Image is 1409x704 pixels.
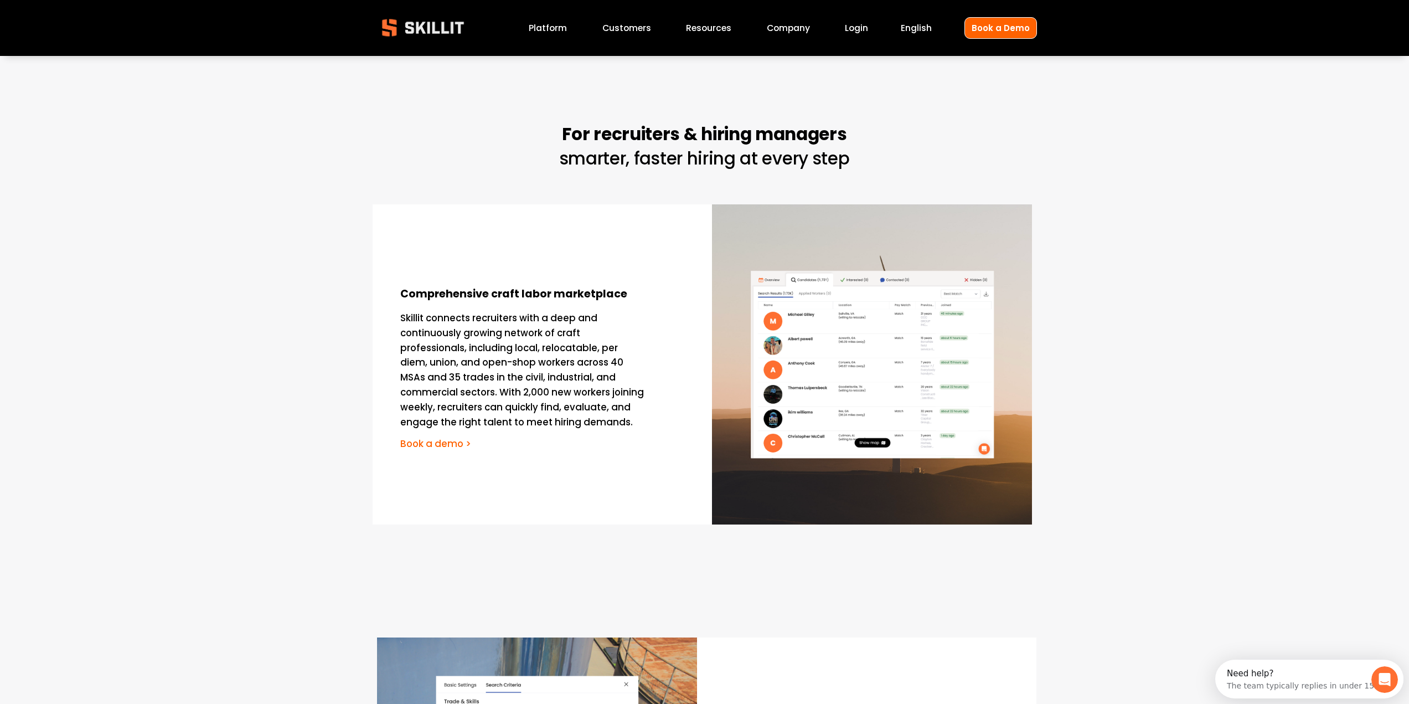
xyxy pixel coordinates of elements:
[686,20,731,35] a: folder dropdown
[4,4,199,35] div: Open Intercom Messenger
[529,20,567,35] a: Platform
[12,18,167,30] div: The team typically replies in under 15m
[964,17,1037,39] a: Book a Demo
[845,20,868,35] a: Login
[1371,666,1398,693] iframe: Intercom live chat
[1215,660,1403,698] iframe: Intercom live chat discovery launcher
[12,9,167,18] div: Need help?
[540,123,869,170] h2: smarter, faster hiring at every step
[400,437,471,450] a: Book a demo >
[400,286,627,304] strong: Comprehensive craft labor marketplace
[686,22,731,34] span: Resources
[400,311,646,430] p: Skillit connects recruiters with a deep and continuously growing network of craft professionals, ...
[562,121,847,151] strong: For recruiters & hiring managers
[602,20,651,35] a: Customers
[901,22,932,34] span: English
[901,20,932,35] div: language picker
[767,20,810,35] a: Company
[373,11,473,44] img: Skillit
